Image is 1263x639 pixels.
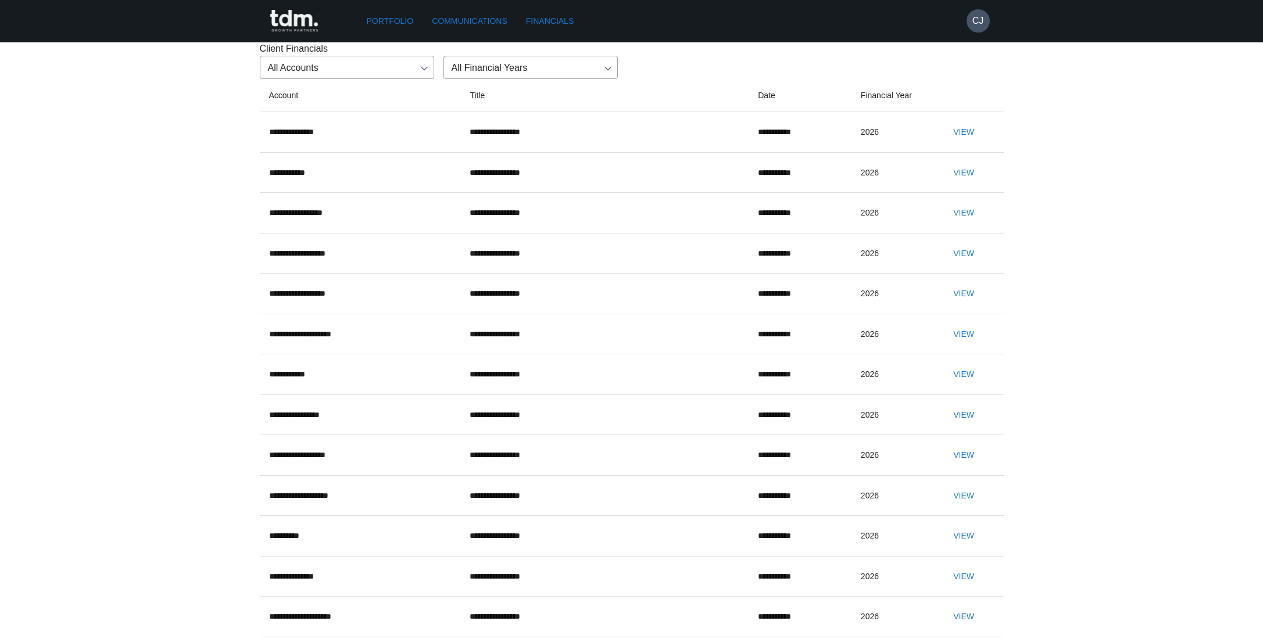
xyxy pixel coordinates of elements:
[851,475,936,516] td: 2026
[851,556,936,597] td: 2026
[945,606,982,627] button: View
[749,79,851,112] th: Date
[945,121,982,143] button: View
[967,9,990,33] button: CJ
[945,283,982,304] button: View
[851,516,936,557] td: 2026
[427,10,512,32] a: Communications
[851,79,936,112] th: Financial Year
[443,56,618,79] div: All Financial Years
[851,152,936,193] td: 2026
[945,202,982,224] button: View
[260,42,1004,56] p: Client Financials
[521,10,578,32] a: Financials
[851,354,936,395] td: 2026
[260,79,461,112] th: Account
[851,274,936,314] td: 2026
[460,79,749,112] th: Title
[945,243,982,264] button: View
[945,525,982,547] button: View
[945,324,982,345] button: View
[851,435,936,476] td: 2026
[972,14,984,28] h6: CJ
[260,56,434,79] div: All Accounts
[851,193,936,234] td: 2026
[945,444,982,466] button: View
[362,10,418,32] a: Portfolio
[945,404,982,426] button: View
[945,364,982,385] button: View
[851,597,936,637] td: 2026
[851,112,936,153] td: 2026
[945,566,982,587] button: View
[851,394,936,435] td: 2026
[945,485,982,507] button: View
[851,233,936,274] td: 2026
[851,314,936,354] td: 2026
[945,162,982,184] button: View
